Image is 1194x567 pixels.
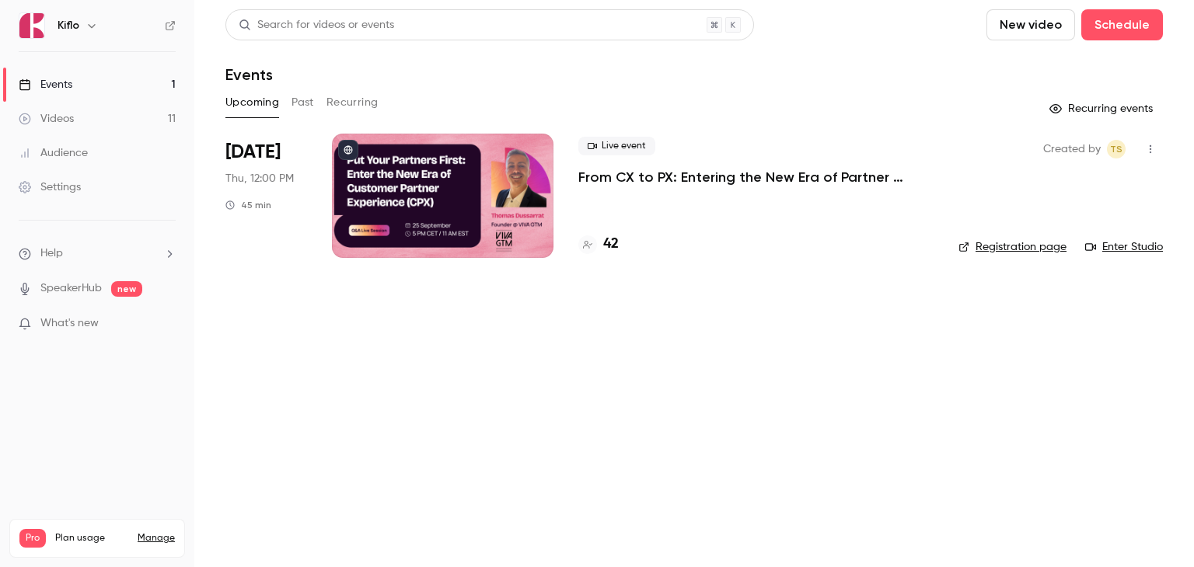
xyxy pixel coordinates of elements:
div: Events [19,77,72,92]
button: Recurring events [1042,96,1163,121]
button: Recurring [326,90,379,115]
h4: 42 [603,234,619,255]
div: Videos [19,111,74,127]
span: [DATE] [225,140,281,165]
iframe: Noticeable Trigger [157,317,176,331]
div: Audience [19,145,88,161]
button: Schedule [1081,9,1163,40]
span: TS [1110,140,1122,158]
a: Manage [138,532,175,544]
div: 45 min [225,199,271,211]
a: From CX to PX: Entering the New Era of Partner Experience [578,168,934,186]
span: Pro [19,529,46,548]
a: Enter Studio [1085,239,1163,255]
span: What's new [40,315,99,332]
span: Live event [578,137,655,155]
h1: Events [225,65,273,84]
div: Sep 25 Thu, 5:00 PM (Europe/Rome) [225,134,307,258]
h6: Kiflo [58,18,79,33]
button: Past [292,90,314,115]
button: New video [986,9,1075,40]
div: Search for videos or events [239,17,394,33]
li: help-dropdown-opener [19,245,176,262]
span: new [111,281,142,297]
a: Registration page [958,239,1067,255]
div: Settings [19,179,81,195]
span: Created by [1043,140,1101,158]
span: Plan usage [55,532,128,544]
span: Help [40,245,63,262]
a: 42 [578,234,619,255]
img: Kiflo [19,13,44,38]
span: Thu, 12:00 PM [225,171,294,186]
a: SpeakerHub [40,280,102,297]
span: Tomica Stojanovikj [1107,140,1126,158]
button: Upcoming [225,90,279,115]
